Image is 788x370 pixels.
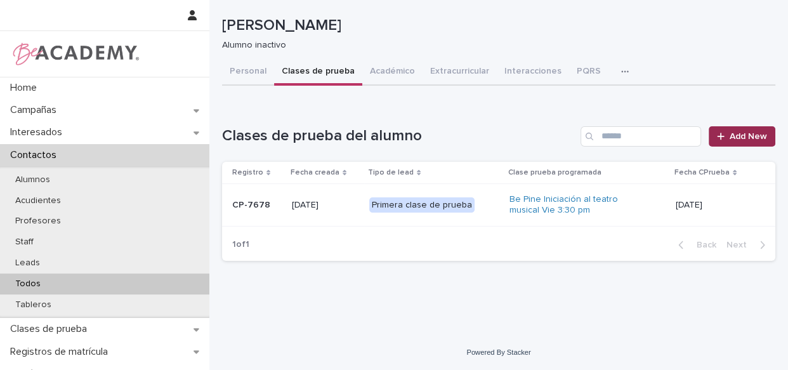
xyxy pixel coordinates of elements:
[369,197,475,213] div: Primera clase de prueba
[222,229,259,260] p: 1 of 1
[274,59,362,86] button: Clases de prueba
[509,194,636,216] a: Be Pine Iniciación al teatro musical Vie 3:30 pm
[569,59,608,86] button: PQRS
[709,126,775,147] a: Add New
[676,200,755,211] p: [DATE]
[292,200,359,211] p: [DATE]
[5,175,60,185] p: Alumnos
[721,239,775,251] button: Next
[222,17,770,35] p: [PERSON_NAME]
[222,127,575,145] h1: Clases de prueba del alumno
[5,258,50,268] p: Leads
[423,59,497,86] button: Extracurricular
[508,166,601,180] p: Clase prueba programada
[668,239,721,251] button: Back
[222,59,274,86] button: Personal
[232,166,263,180] p: Registro
[5,237,44,248] p: Staff
[689,241,716,249] span: Back
[368,166,414,180] p: Tipo de lead
[232,200,282,211] p: CP-7678
[5,323,97,335] p: Clases de prueba
[5,279,51,289] p: Todos
[5,216,71,227] p: Profesores
[222,184,775,227] tr: CP-7678[DATE]Primera clase de pruebaBe Pine Iniciación al teatro musical Vie 3:30 pm [DATE]
[730,132,767,141] span: Add New
[222,40,765,51] p: Alumno inactivo
[466,348,530,356] a: Powered By Stacker
[5,300,62,310] p: Tableros
[5,126,72,138] p: Interesados
[5,195,71,206] p: Acudientes
[581,126,701,147] input: Search
[5,104,67,116] p: Campañas
[5,346,118,358] p: Registros de matrícula
[5,149,67,161] p: Contactos
[362,59,423,86] button: Académico
[5,82,47,94] p: Home
[726,241,754,249] span: Next
[674,166,730,180] p: Fecha CPrueba
[497,59,569,86] button: Interacciones
[10,41,140,67] img: WPrjXfSUmiLcdUfaYY4Q
[291,166,339,180] p: Fecha creada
